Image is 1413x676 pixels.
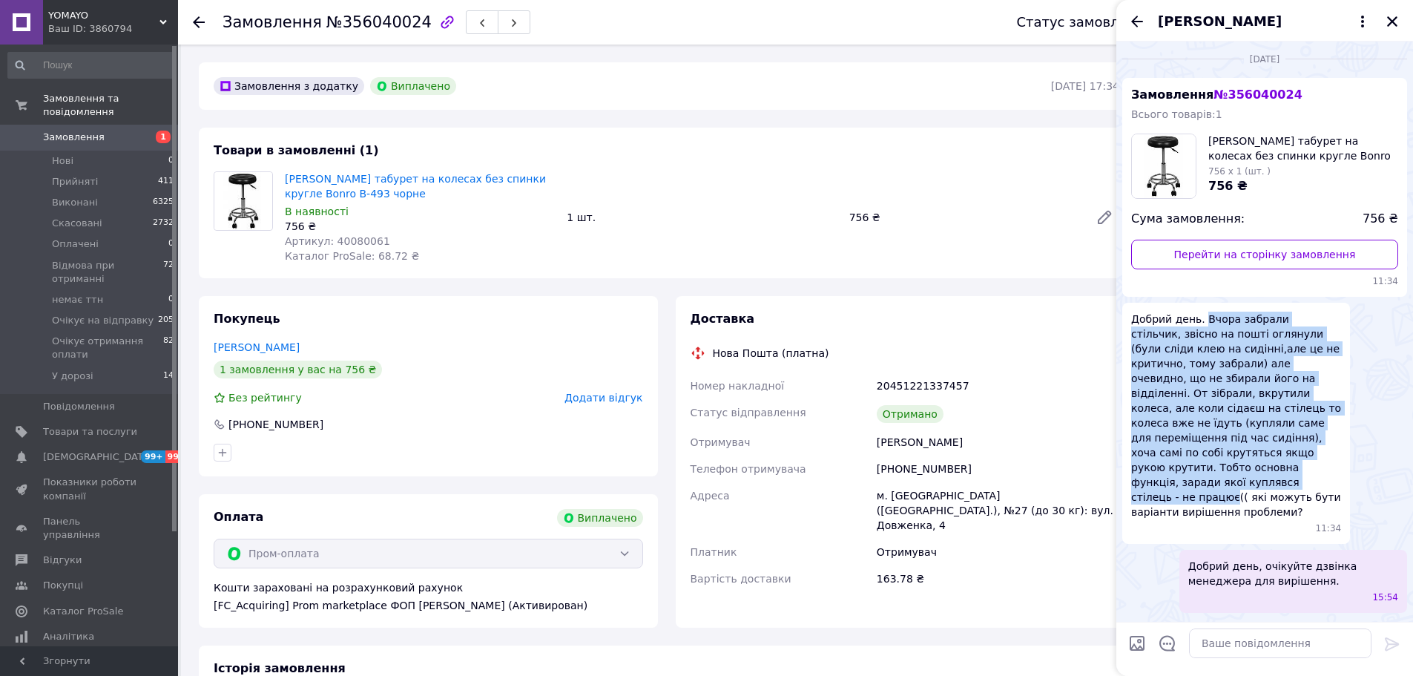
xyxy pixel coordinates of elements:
[163,370,174,383] span: 14
[214,510,263,524] span: Оплата
[52,237,99,251] span: Оплачені
[1131,108,1222,120] span: Всього товарів: 1
[1131,275,1398,288] span: 11:34 10.08.2025
[1131,240,1398,269] a: Перейти на сторінку замовлення
[52,335,163,361] span: Очікує отримання оплати
[285,173,546,200] a: [PERSON_NAME] табурет на колесах без спинки кругле Bonro B-493 чорне
[326,13,432,31] span: №356040024
[1208,134,1398,163] span: [PERSON_NAME] табурет на колесах без спинки кругле Bonro B-493 чорне
[843,207,1084,228] div: 756 ₴
[874,429,1122,456] div: [PERSON_NAME]
[561,207,843,228] div: 1 шт.
[214,172,272,230] img: Крісло табурет на колесах без спинки кругле Bonro B-493 чорне
[52,175,98,188] span: Прийняті
[153,196,174,209] span: 6325
[153,217,174,230] span: 2732
[52,196,98,209] span: Виконані
[214,598,643,613] div: [FC_Acquiring] Prom marketplace ФОП [PERSON_NAME] (Активирован)
[227,417,325,432] div: [PHONE_NUMBER]
[52,293,103,306] span: немає ттн
[1131,88,1302,102] span: Замовлення
[285,219,555,234] div: 756 ₴
[1244,53,1286,66] span: [DATE]
[370,77,456,95] div: Виплачено
[557,509,643,527] div: Виплачено
[1383,13,1401,30] button: Закрити
[1131,211,1245,228] span: Сума замовлення:
[52,217,102,230] span: Скасовані
[285,206,349,217] span: В наявності
[214,341,300,353] a: [PERSON_NAME]
[691,407,806,419] span: Статус відправлення
[43,131,105,144] span: Замовлення
[141,450,165,463] span: 99+
[874,482,1122,539] div: м. [GEOGRAPHIC_DATA] ([GEOGRAPHIC_DATA].), №27 (до 30 кг): вул. Довженка, 4
[1372,591,1398,604] span: 15:54 10.08.2025
[285,250,419,262] span: Каталог ProSale: 68.72 ₴
[43,92,178,119] span: Замовлення та повідомлення
[1213,88,1302,102] span: № 356040024
[1188,559,1398,588] span: Добрий день, очікуйте дзвінка менеджера для вирішення.
[874,456,1122,482] div: [PHONE_NUMBER]
[228,392,302,404] span: Без рейтингу
[691,463,806,475] span: Телефон отримувача
[214,143,379,157] span: Товари в замовленні (1)
[1208,166,1271,177] span: 756 x 1 (шт. )
[43,515,137,542] span: Панель управління
[214,361,382,378] div: 1 замовлення у вас на 756 ₴
[1051,80,1119,92] time: [DATE] 17:34
[214,312,280,326] span: Покупець
[691,380,785,392] span: Номер накладної
[43,400,115,413] span: Повідомлення
[43,579,83,592] span: Покупці
[564,392,642,404] span: Додати відгук
[223,13,322,31] span: Замовлення
[285,235,390,247] span: Артикул: 40080061
[1132,134,1196,198] img: 4936433839_w160_h160_krislo-taburet-na.jpg
[874,539,1122,565] div: Отримувач
[43,476,137,502] span: Показники роботи компанії
[48,9,159,22] span: YOMAYO
[52,314,154,327] span: Очікує на відправку
[43,425,137,439] span: Товари та послуги
[1208,179,1248,193] span: 756 ₴
[1090,203,1119,232] a: Редагувати
[877,405,943,423] div: Отримано
[1128,13,1146,30] button: Назад
[48,22,178,36] div: Ваш ID: 3860794
[7,52,175,79] input: Пошук
[1158,634,1177,653] button: Відкрити шаблони відповідей
[709,346,833,361] div: Нова Пошта (платна)
[1363,211,1398,228] span: 756 ₴
[1016,15,1153,30] div: Статус замовлення
[158,175,174,188] span: 411
[1131,312,1341,519] span: Добрий день. Вчора забрали стільчик, звісно на пошті оглянули (були сліди клею на сидінні,але це ...
[43,605,123,618] span: Каталог ProSale
[214,661,346,675] span: Історія замовлення
[163,259,174,286] span: 72
[43,554,82,567] span: Відгуки
[156,131,171,143] span: 1
[214,580,643,613] div: Кошти зараховані на розрахунковий рахунок
[1158,12,1282,31] span: [PERSON_NAME]
[691,573,791,585] span: Вартість доставки
[52,259,163,286] span: Відмова при отриманні
[691,490,730,502] span: Адреса
[52,154,73,168] span: Нові
[168,293,174,306] span: 0
[168,154,174,168] span: 0
[691,436,751,448] span: Отримувач
[52,370,93,383] span: У дорозі
[158,314,174,327] span: 205
[1122,51,1407,66] div: 10.08.2025
[1316,522,1342,535] span: 11:34 10.08.2025
[691,312,755,326] span: Доставка
[1158,12,1371,31] button: [PERSON_NAME]
[163,335,174,361] span: 82
[165,450,190,463] span: 99+
[168,237,174,251] span: 0
[43,630,94,643] span: Аналітика
[193,15,205,30] div: Повернутися назад
[874,373,1122,399] div: 20451221337457
[874,565,1122,592] div: 163.78 ₴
